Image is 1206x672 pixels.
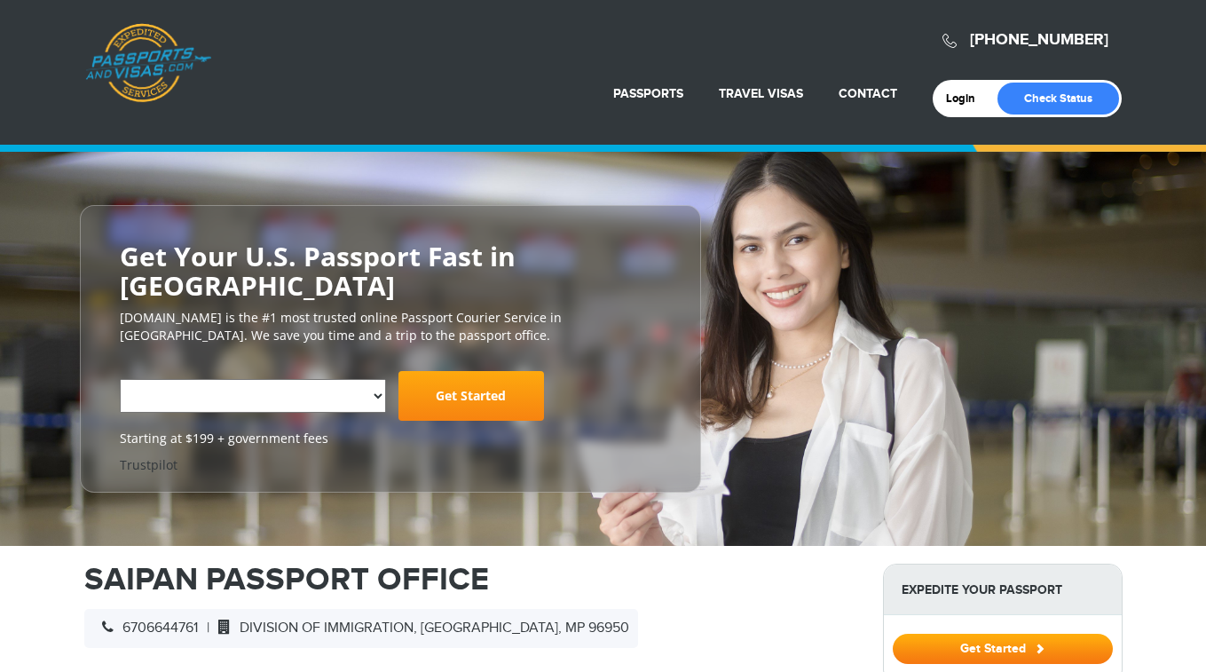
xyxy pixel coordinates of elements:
a: Login [946,91,988,106]
span: Starting at $199 + government fees [120,430,661,447]
p: [DOMAIN_NAME] is the #1 most trusted online Passport Courier Service in [GEOGRAPHIC_DATA]. We sav... [120,309,661,344]
strong: Expedite Your Passport [884,565,1122,615]
h1: SAIPAN PASSPORT OFFICE [84,564,856,596]
div: | [84,609,638,648]
a: [PHONE_NUMBER] [970,30,1108,50]
h2: Get Your U.S. Passport Fast in [GEOGRAPHIC_DATA] [120,241,661,300]
a: Trustpilot [120,456,177,473]
a: Contact [839,86,897,101]
span: DIVISION OF IMMIGRATION, [GEOGRAPHIC_DATA], MP 96950 [209,620,629,636]
a: Get Started [398,371,544,421]
a: Passports [613,86,683,101]
a: Passports & [DOMAIN_NAME] [85,23,211,103]
button: Get Started [893,634,1113,664]
a: Travel Visas [719,86,803,101]
a: Check Status [997,83,1119,115]
span: 6706644761 [93,620,198,636]
a: Get Started [893,641,1113,655]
